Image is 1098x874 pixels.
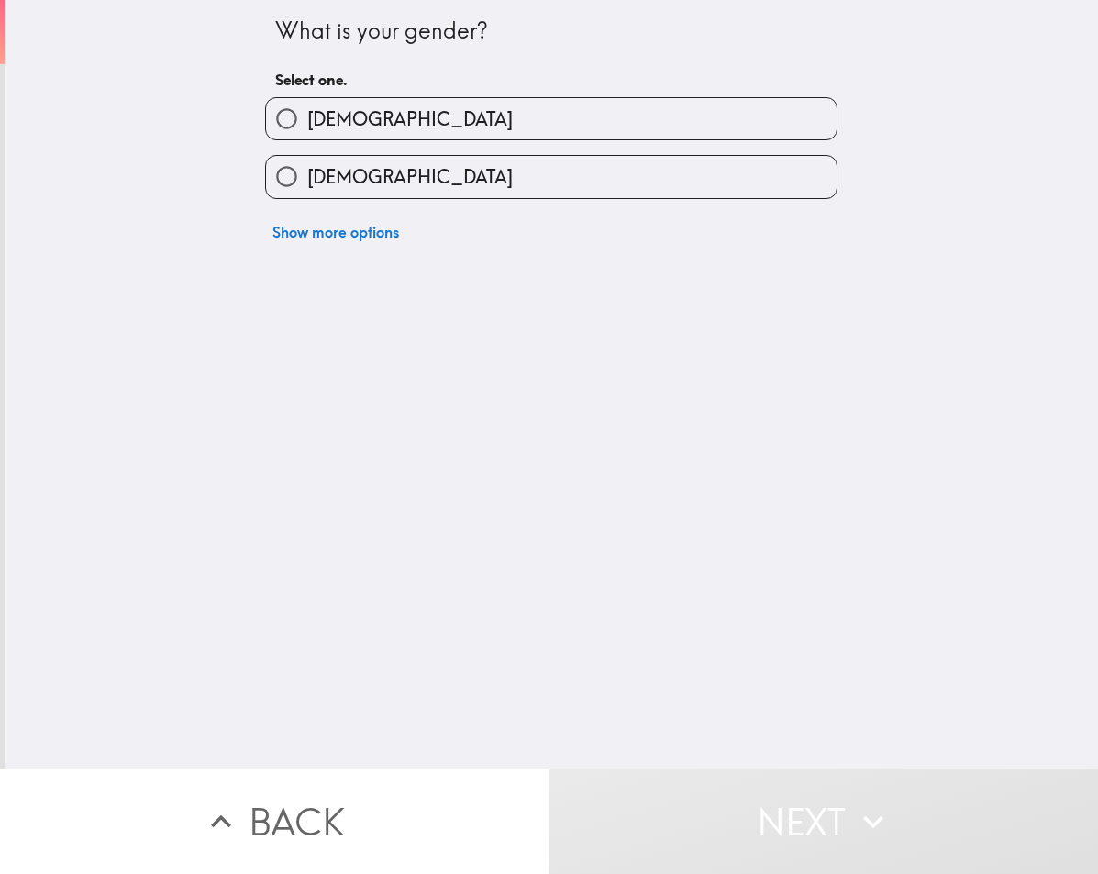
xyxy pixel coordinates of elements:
h6: Select one. [275,70,827,90]
button: [DEMOGRAPHIC_DATA] [266,98,837,139]
button: [DEMOGRAPHIC_DATA] [266,156,837,197]
span: [DEMOGRAPHIC_DATA] [307,106,513,132]
button: Show more options [265,214,406,250]
div: What is your gender? [275,16,827,47]
span: [DEMOGRAPHIC_DATA] [307,164,513,190]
